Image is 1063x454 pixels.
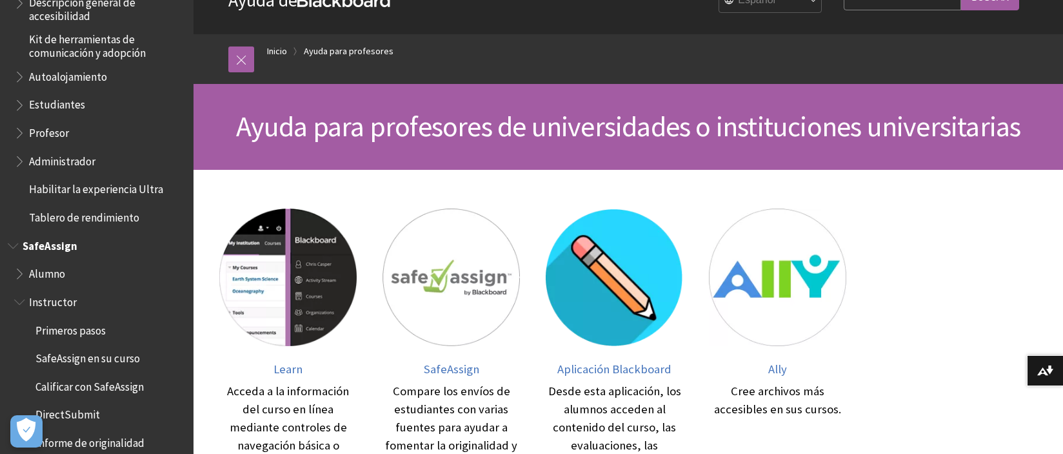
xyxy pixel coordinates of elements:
img: Learn [219,209,357,346]
span: Kit de herramientas de comunicación y adopción [29,29,184,59]
span: Instructor [29,291,77,309]
span: Alumno [29,263,65,280]
span: Administrador [29,150,95,168]
span: Profesor [29,122,69,139]
span: Estudiantes [29,94,85,112]
a: Ayuda para profesores [304,43,393,59]
span: Learn [273,362,303,377]
span: Informe de originalidad [35,432,144,449]
span: Tablero de rendimiento [29,207,139,224]
img: Aplicación Blackboard [546,209,683,346]
img: SafeAssign [382,209,520,346]
span: Primeros pasos [35,320,106,337]
img: Ally [709,209,846,346]
span: Habilitar la experiencia Ultra [29,179,163,196]
span: Ayuda para profesores de universidades o instituciones universitarias [236,108,1021,144]
span: DirectSubmit [35,404,100,422]
span: SafeAssign en su curso [35,347,140,365]
span: SafeAssign [424,362,479,377]
a: Inicio [267,43,287,59]
div: Cree archivos más accesibles en sus cursos. [709,382,846,418]
button: Abrir preferencias [10,415,43,448]
span: SafeAssign [23,235,77,253]
span: Autoalojamiento [29,66,107,83]
span: Ally [768,362,787,377]
span: Aplicación Blackboard [557,362,671,377]
span: Calificar con SafeAssign [35,376,144,393]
